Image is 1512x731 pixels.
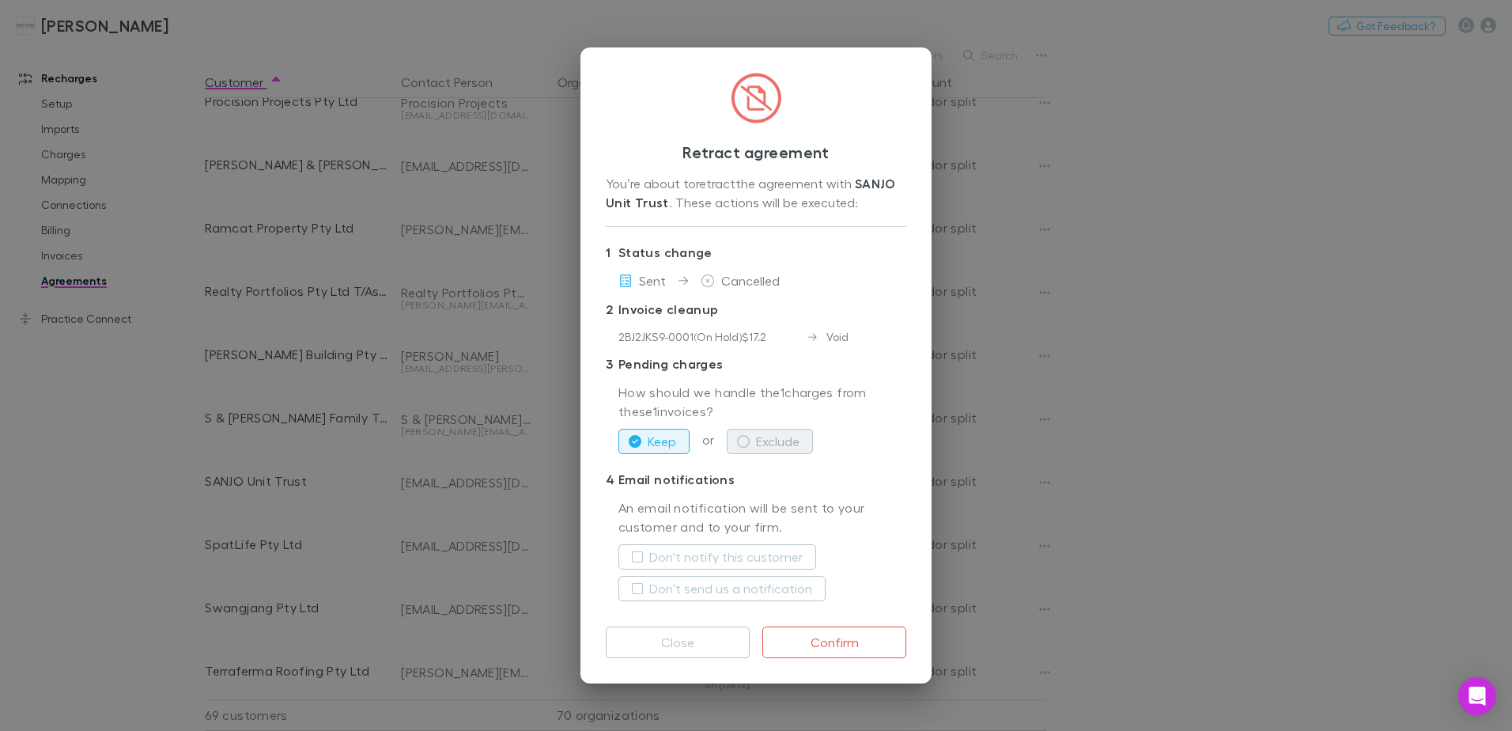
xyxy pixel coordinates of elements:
div: 3 [606,354,618,373]
span: or [690,432,727,447]
p: An email notification will be sent to your customer and to your firm. [618,498,906,538]
button: Exclude [727,429,813,454]
button: Don't notify this customer [618,544,816,570]
label: Don't send us a notification [649,579,812,598]
div: 2 [606,300,618,319]
div: Open Intercom Messenger [1458,677,1496,715]
button: Close [606,627,750,658]
p: Invoice cleanup [606,297,906,322]
h3: Retract agreement [606,142,906,161]
button: Confirm [762,627,906,658]
img: CircledFileSlash.svg [731,73,781,123]
div: 2BJ2JKS9-0001 ( On Hold ) $17.2 [618,328,808,345]
p: How should we handle the 1 charges from these 1 invoices? [618,383,906,422]
div: 1 [606,243,618,262]
label: Don't notify this customer [649,547,803,566]
p: Email notifications [606,467,906,492]
div: 4 [606,470,618,489]
p: Status change [606,240,906,265]
button: Keep [618,429,690,454]
div: You’re about to retract the agreement with . These actions will be executed: [606,174,906,214]
span: Sent [639,273,666,288]
p: Pending charges [606,351,906,377]
div: Void [808,328,849,345]
span: Cancelled [721,273,780,288]
button: Don't send us a notification [618,576,826,601]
